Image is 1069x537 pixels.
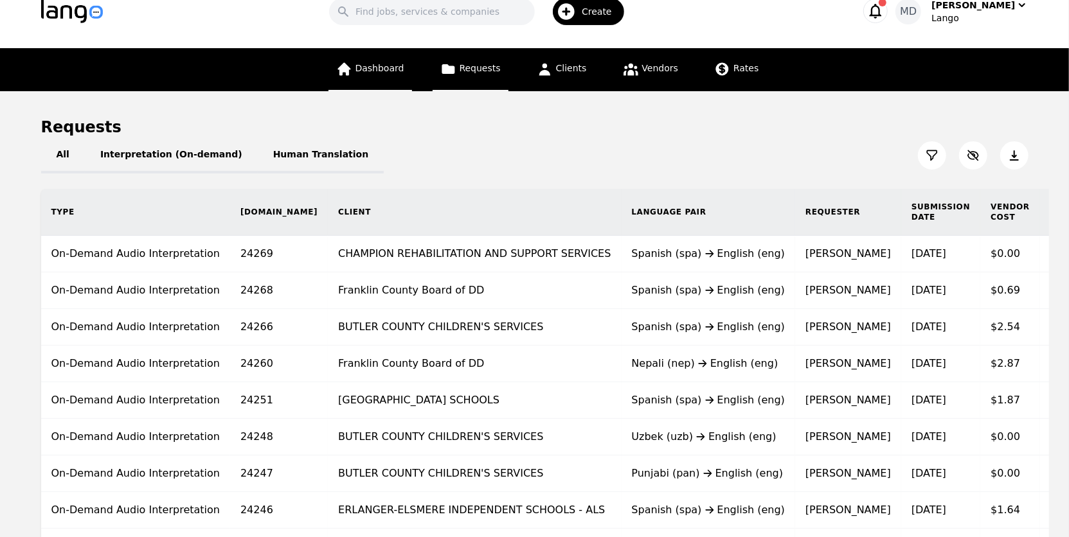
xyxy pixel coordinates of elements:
[980,189,1040,236] th: Vendor Cost
[632,392,786,408] div: Spanish (spa) English (eng)
[632,356,786,371] div: Nepali (nep) English (eng)
[328,236,621,272] td: CHAMPION REHABILITATION AND SUPPORT SERVICES
[980,382,1040,419] td: $1.87
[41,189,231,236] th: Type
[980,419,1040,455] td: $0.00
[622,189,796,236] th: Language Pair
[230,236,328,272] td: 24269
[85,137,258,173] button: Interpretation (On-demand)
[795,272,901,309] td: [PERSON_NAME]
[632,502,786,518] div: Spanish (spa) English (eng)
[795,189,901,236] th: Requester
[41,272,231,309] td: On-Demand Audio Interpretation
[632,319,786,335] div: Spanish (spa) English (eng)
[900,4,917,19] span: MD
[931,12,1028,24] div: Lango
[1000,141,1029,170] button: Export Jobs
[795,492,901,529] td: [PERSON_NAME]
[41,346,231,382] td: On-Demand Audio Interpretation
[230,455,328,492] td: 24247
[355,63,404,73] span: Dashboard
[795,419,901,455] td: [PERSON_NAME]
[230,309,328,346] td: 24266
[460,63,501,73] span: Requests
[795,455,901,492] td: [PERSON_NAME]
[912,357,946,369] time: [DATE]
[980,492,1040,529] td: $1.64
[980,236,1040,272] td: $0.00
[328,309,621,346] td: BUTLER COUNTY CHILDREN'S SERVICES
[328,492,621,529] td: ERLANGER-ELSMERE INDEPENDENT SCHOOLS - ALS
[529,48,595,91] a: Clients
[642,63,678,73] span: Vendors
[912,467,946,479] time: [DATE]
[41,382,231,419] td: On-Demand Audio Interpretation
[632,429,786,445] div: Uzbek (uzb) English (eng)
[41,117,121,137] h1: Requests
[615,48,686,91] a: Vendors
[41,419,231,455] td: On-Demand Audio Interpretation
[230,419,328,455] td: 24248
[328,346,621,382] td: Franklin County Board of DD
[632,246,786,261] div: Spanish (spa) English (eng)
[912,394,946,406] time: [DATE]
[795,382,901,419] td: [PERSON_NAME]
[230,492,328,529] td: 24246
[230,346,328,382] td: 24260
[980,455,1040,492] td: $0.00
[41,236,231,272] td: On-Demand Audio Interpretation
[912,284,946,296] time: [DATE]
[918,141,946,170] button: Filter
[328,382,621,419] td: [GEOGRAPHIC_DATA] SCHOOLS
[706,48,766,91] a: Rates
[980,309,1040,346] td: $2.54
[795,236,901,272] td: [PERSON_NAME]
[41,309,231,346] td: On-Demand Audio Interpretation
[328,419,621,455] td: BUTLER COUNTY CHILDREN'S SERVICES
[980,346,1040,382] td: $2.87
[901,189,980,236] th: Submission Date
[258,137,384,173] button: Human Translation
[230,189,328,236] th: [DOMAIN_NAME]
[556,63,587,73] span: Clients
[41,492,231,529] td: On-Demand Audio Interpretation
[433,48,508,91] a: Requests
[328,48,412,91] a: Dashboard
[912,247,946,260] time: [DATE]
[328,455,621,492] td: BUTLER COUNTY CHILDREN'S SERVICES
[733,63,759,73] span: Rates
[980,272,1040,309] td: $0.69
[912,504,946,516] time: [DATE]
[632,283,786,298] div: Spanish (spa) English (eng)
[632,466,786,481] div: Punjabi (pan) English (eng)
[41,455,231,492] td: On-Demand Audio Interpretation
[230,382,328,419] td: 24251
[959,141,987,170] button: Customize Column View
[912,321,946,333] time: [DATE]
[795,346,901,382] td: [PERSON_NAME]
[41,137,85,173] button: All
[230,272,328,309] td: 24268
[912,430,946,443] time: [DATE]
[328,272,621,309] td: Franklin County Board of DD
[328,189,621,236] th: Client
[582,5,621,18] span: Create
[795,309,901,346] td: [PERSON_NAME]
